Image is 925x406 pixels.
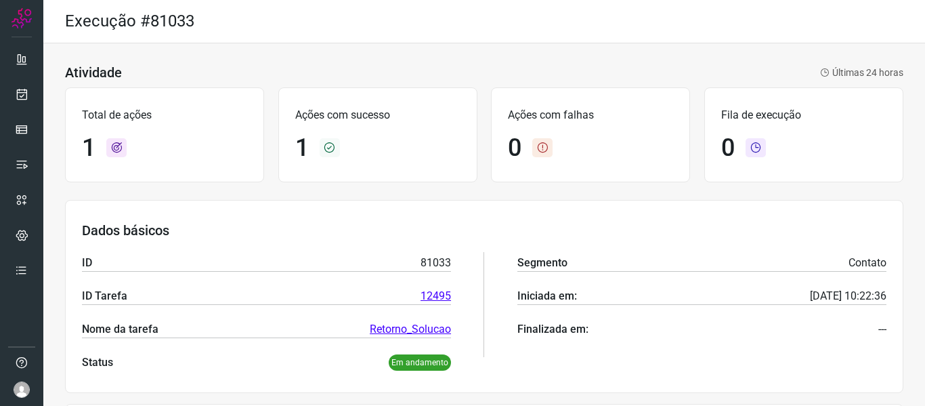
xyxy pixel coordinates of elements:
[82,288,127,304] p: ID Tarefa
[721,134,735,163] h1: 0
[82,107,247,123] p: Total de ações
[508,107,673,123] p: Ações com falhas
[517,288,577,304] p: Iniciada em:
[421,255,451,271] p: 81033
[65,12,194,31] h2: Execução #81033
[14,382,30,398] img: avatar-user-boy.jpg
[295,107,460,123] p: Ações com sucesso
[82,222,886,239] h3: Dados básicos
[517,321,588,338] p: Finalizada em:
[82,134,95,163] h1: 1
[82,255,92,271] p: ID
[65,64,122,81] h3: Atividade
[820,66,903,80] p: Últimas 24 horas
[389,354,451,371] p: Em andamento
[82,321,158,338] p: Nome da tarefa
[810,288,886,304] p: [DATE] 10:22:36
[82,354,113,371] p: Status
[508,134,521,163] h1: 0
[370,321,451,338] a: Retorno_Solucao
[878,321,886,338] p: ---
[848,255,886,271] p: Contato
[421,288,451,304] a: 12495
[295,134,309,163] h1: 1
[721,107,886,123] p: Fila de execução
[517,255,567,271] p: Segmento
[12,8,32,28] img: Logo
